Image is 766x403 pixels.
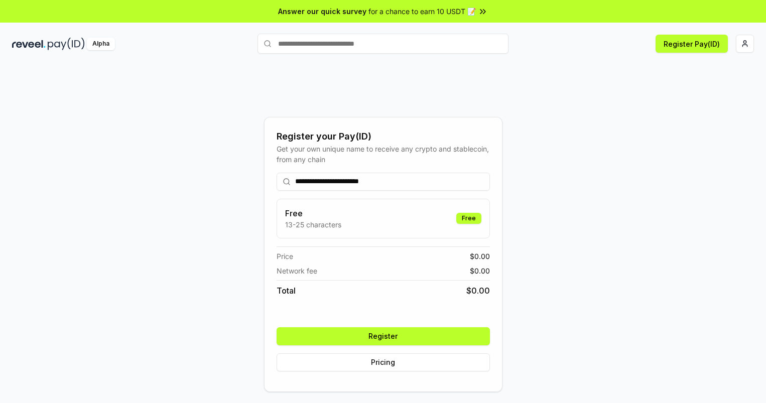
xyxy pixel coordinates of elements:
[12,38,46,50] img: reveel_dark
[277,353,490,371] button: Pricing
[466,285,490,297] span: $ 0.00
[285,207,341,219] h3: Free
[48,38,85,50] img: pay_id
[277,327,490,345] button: Register
[456,213,481,224] div: Free
[368,6,476,17] span: for a chance to earn 10 USDT 📝
[470,251,490,261] span: $ 0.00
[470,265,490,276] span: $ 0.00
[277,251,293,261] span: Price
[277,285,296,297] span: Total
[285,219,341,230] p: 13-25 characters
[656,35,728,53] button: Register Pay(ID)
[277,144,490,165] div: Get your own unique name to receive any crypto and stablecoin, from any chain
[87,38,115,50] div: Alpha
[277,129,490,144] div: Register your Pay(ID)
[277,265,317,276] span: Network fee
[278,6,366,17] span: Answer our quick survey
